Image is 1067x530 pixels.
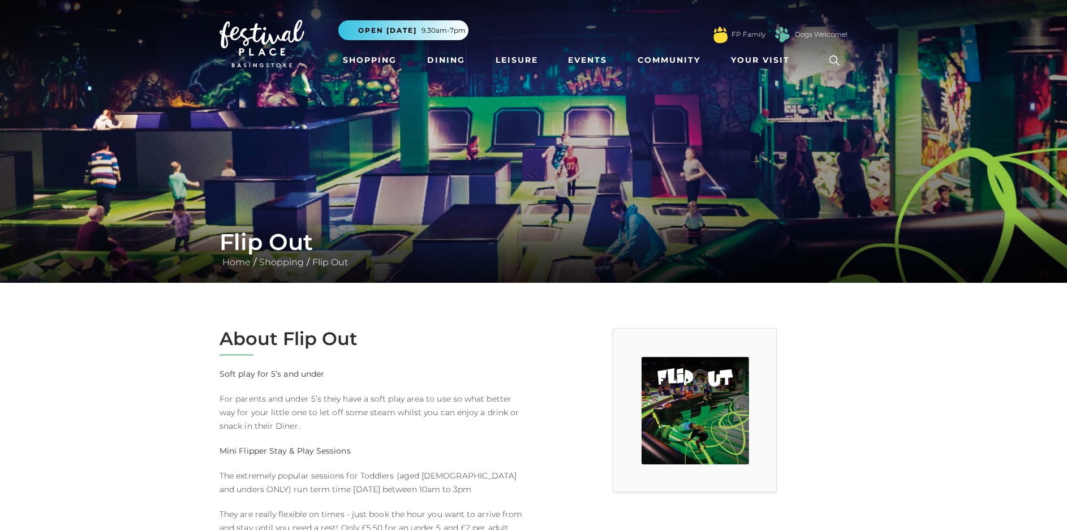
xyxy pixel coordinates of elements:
a: Your Visit [726,50,800,71]
a: Leisure [491,50,543,71]
a: Flip Out [309,257,351,268]
span: 9.30am-7pm [421,25,466,36]
h1: Flip Out [220,229,847,256]
p: The extremely popular sessions for Toddlers (aged [DEMOGRAPHIC_DATA] and unders ONLY) run term ti... [220,469,525,496]
strong: Mini Flipper Stay & Play Sessions [220,446,351,456]
strong: Soft play for 5’s and under [220,369,324,379]
span: Open [DATE] [358,25,417,36]
a: Community [633,50,705,71]
img: Festival Place Logo [220,20,304,67]
button: Open [DATE] 9.30am-7pm [338,20,468,40]
div: / / [211,229,856,269]
a: Dining [423,50,470,71]
a: Events [563,50,612,71]
span: Your Visit [731,54,790,66]
h2: About Flip Out [220,328,525,350]
a: Dogs Welcome! [795,29,847,40]
a: FP Family [732,29,765,40]
a: Shopping [256,257,307,268]
a: Home [220,257,253,268]
p: For parents and under 5’s they have a soft play area to use so what better way for your little on... [220,392,525,433]
a: Shopping [338,50,401,71]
